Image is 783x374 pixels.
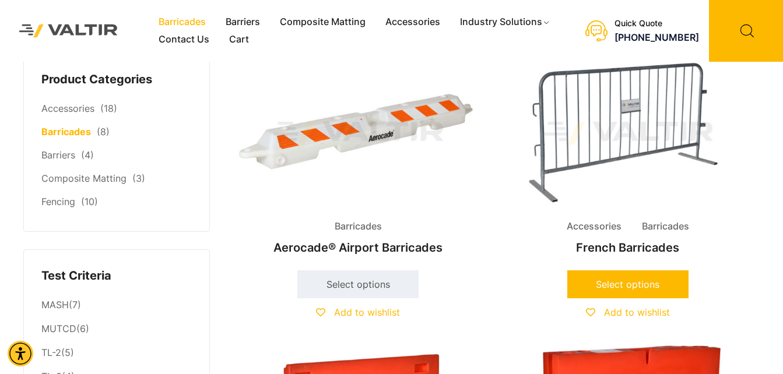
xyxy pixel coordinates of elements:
a: Add to wishlist [316,306,400,318]
a: Select options for “Aerocade® Airport Barricades” [297,270,419,298]
h2: Aerocade® Airport Barricades [233,235,483,260]
h2: French Barricades [503,235,753,260]
span: Add to wishlist [334,306,400,318]
a: Barricades [149,13,216,31]
a: BarricadesAerocade® Airport Barricades [233,58,483,260]
a: Accessories [375,13,450,31]
a: Accessories BarricadesFrench Barricades [503,58,753,260]
a: Cart [219,31,259,48]
span: Barricades [326,218,391,235]
span: (3) [132,172,145,184]
li: (7) [41,293,192,317]
div: Quick Quote [615,19,699,29]
a: Industry Solutions [450,13,560,31]
a: Fencing [41,196,75,207]
span: (10) [81,196,98,207]
a: MASH [41,299,69,311]
a: Select options for “French Barricades” [567,270,689,298]
span: Add to wishlist [604,306,670,318]
a: Accessories [41,103,94,114]
div: Accessibility Menu [8,341,33,366]
h4: Product Categories [41,71,192,89]
img: A metal barricade with vertical bars and a sign labeled "VALTIR" in the center. [503,58,753,208]
span: Accessories [558,218,630,235]
span: Barricades [633,218,698,235]
li: (5) [41,341,192,365]
a: Barriers [41,149,75,161]
span: (18) [100,103,117,114]
a: Barriers [216,13,270,31]
a: Barricades [41,126,91,137]
span: (8) [97,126,110,137]
a: Composite Matting [270,13,375,31]
a: Add to wishlist [586,306,670,318]
a: call (888) 496-3625 [615,31,699,43]
img: Barricades [233,58,483,208]
a: MUTCD [41,323,76,334]
img: Valtir Rentals [9,14,128,48]
h4: Test Criteria [41,267,192,285]
span: (4) [81,149,94,161]
a: Composite Matting [41,172,127,184]
a: TL-2 [41,347,61,358]
li: (6) [41,317,192,341]
a: Contact Us [149,31,219,48]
